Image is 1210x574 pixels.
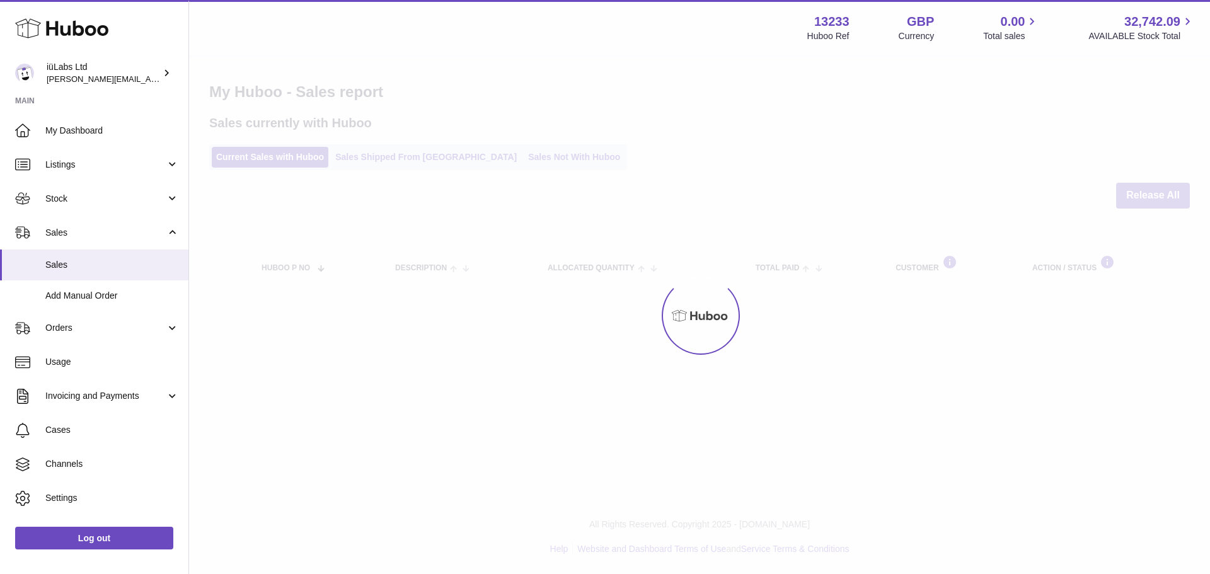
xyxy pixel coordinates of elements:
strong: 13233 [814,13,850,30]
span: Orders [45,322,166,334]
span: My Dashboard [45,125,179,137]
a: 0.00 Total sales [983,13,1039,42]
span: Total sales [983,30,1039,42]
span: Channels [45,458,179,470]
span: Add Manual Order [45,290,179,302]
div: iüLabs Ltd [47,61,160,85]
span: Sales [45,259,179,271]
span: Stock [45,193,166,205]
span: 0.00 [1001,13,1025,30]
span: Invoicing and Payments [45,390,166,402]
span: [PERSON_NAME][EMAIL_ADDRESS][DOMAIN_NAME] [47,74,253,84]
span: Cases [45,424,179,436]
span: Listings [45,159,166,171]
span: 32,742.09 [1124,13,1180,30]
span: AVAILABLE Stock Total [1088,30,1195,42]
strong: GBP [907,13,934,30]
span: Sales [45,227,166,239]
a: Log out [15,527,173,549]
img: annunziata@iulabs.co [15,64,34,83]
a: 32,742.09 AVAILABLE Stock Total [1088,13,1195,42]
div: Currency [899,30,935,42]
span: Usage [45,356,179,368]
div: Huboo Ref [807,30,850,42]
span: Settings [45,492,179,504]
